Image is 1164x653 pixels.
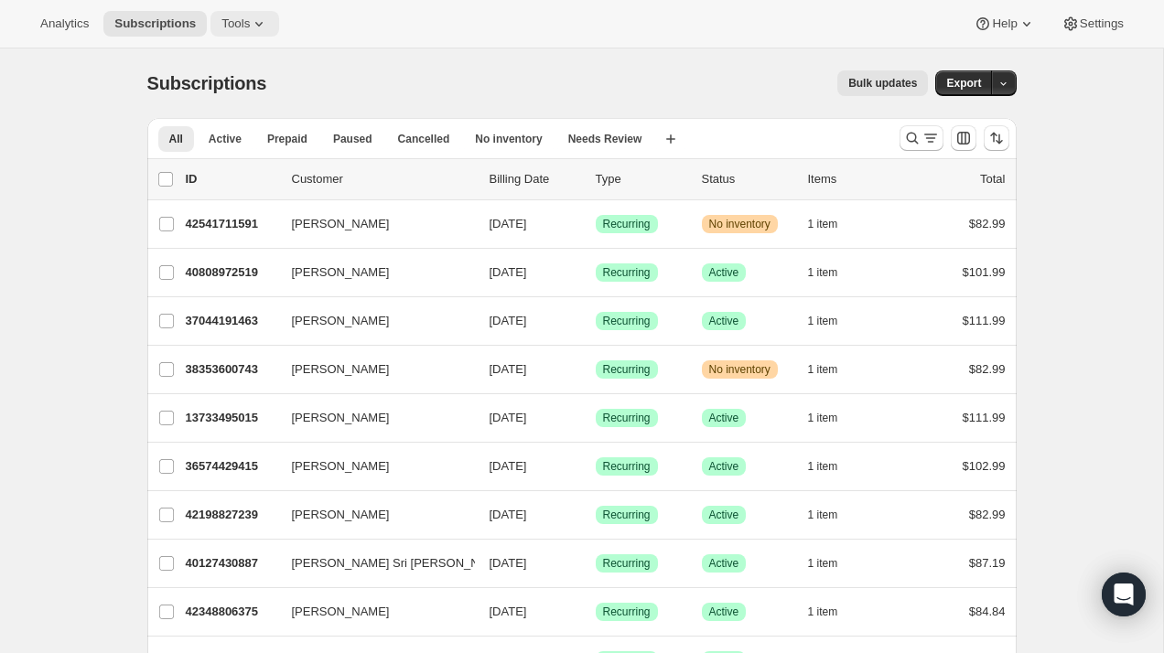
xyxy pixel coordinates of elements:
span: Bulk updates [848,76,917,91]
span: 1 item [808,265,838,280]
p: Total [980,170,1005,188]
div: Items [808,170,900,188]
button: 1 item [808,405,858,431]
span: Active [709,556,739,571]
span: [PERSON_NAME] [292,506,390,524]
button: 1 item [808,308,858,334]
span: Recurring [603,314,651,328]
span: $82.99 [969,362,1006,376]
button: [PERSON_NAME] [281,306,464,336]
span: [PERSON_NAME] [292,263,390,282]
span: 40808972519 [186,265,259,279]
button: Analytics [29,11,100,37]
span: $82.99 [969,217,1006,230]
span: [DATE] [490,556,527,570]
span: [PERSON_NAME] [292,312,390,330]
span: 1 item [808,217,838,231]
button: 1 item [808,551,858,576]
span: Cancelled [398,132,450,146]
button: [PERSON_NAME] [281,500,464,530]
button: 1 item [808,211,858,237]
span: 1 item [808,362,838,377]
button: 1 item [808,502,858,528]
span: 37044191463 [186,314,259,327]
span: 42348806375 [186,605,259,618]
span: [PERSON_NAME] [292,409,390,427]
button: 1 item [808,454,858,479]
span: Active [709,411,739,425]
span: Recurring [603,362,651,377]
span: 1 item [808,556,838,571]
button: Customize table column order and visibility [951,125,976,151]
span: Paused [333,132,372,146]
span: Active [709,265,739,280]
span: Recurring [603,411,651,425]
span: Help [992,16,1017,31]
span: No inventory [709,362,771,377]
button: Sort the results [984,125,1009,151]
span: $111.99 [963,314,1006,327]
div: 36574429415[PERSON_NAME][DATE]SuccessRecurringSuccessActive1 item$102.99 [186,454,1006,479]
span: Recurring [603,556,651,571]
span: Active [709,605,739,619]
span: Subscriptions [147,73,267,93]
span: Active [709,314,739,328]
span: Recurring [603,459,651,474]
button: 1 item [808,599,858,625]
span: [DATE] [490,508,527,521]
button: Bulk updates [837,70,928,96]
span: Recurring [603,605,651,619]
button: Help [963,11,1046,37]
span: $84.84 [969,605,1006,618]
span: 40127430887 [186,556,259,570]
span: 36574429415 [186,459,259,473]
button: [PERSON_NAME] [281,355,464,384]
span: 1 item [808,411,838,425]
div: 42198827239[PERSON_NAME][DATE]SuccessRecurringSuccessActive1 item$82.99 [186,502,1006,528]
span: Analytics [40,16,89,31]
span: 1 item [808,605,838,619]
span: [DATE] [490,217,527,230]
p: ID [186,170,277,188]
span: Tools [221,16,250,31]
span: $82.99 [969,508,1006,521]
span: Recurring [603,265,651,280]
span: No inventory [475,132,542,146]
span: Needs Review [568,132,642,146]
span: Recurring [603,508,651,522]
div: 37044191463[PERSON_NAME][DATE]SuccessRecurringSuccessActive1 item$111.99 [186,308,1006,334]
span: [PERSON_NAME] [292,215,390,233]
p: Status [702,170,793,188]
button: Export [935,70,992,96]
div: 40127430887[PERSON_NAME] Sri [PERSON_NAME] Sevvilam Parithi[DATE]SuccessRecurringSuccessActive1 i... [186,551,1006,576]
button: [PERSON_NAME] Sri [PERSON_NAME] Sevvilam Parithi [281,549,464,578]
button: [PERSON_NAME] [281,258,464,287]
span: $102.99 [963,459,1006,473]
button: 1 item [808,357,858,382]
span: [DATE] [490,605,527,618]
span: All [169,132,183,146]
div: 42541711591[PERSON_NAME][DATE]SuccessRecurringWarningNo inventory1 item$82.99 [186,211,1006,237]
span: Export [946,76,981,91]
span: Subscriptions [114,16,196,31]
button: Tools [210,11,279,37]
span: [DATE] [490,362,527,376]
span: Recurring [603,217,651,231]
div: 40808972519[PERSON_NAME][DATE]SuccessRecurringSuccessActive1 item$101.99 [186,260,1006,285]
span: 1 item [808,314,838,328]
span: [PERSON_NAME] Sri [PERSON_NAME] Sevvilam Parithi [292,554,598,573]
div: Type [596,170,687,188]
span: [DATE] [490,459,527,473]
span: Active [709,459,739,474]
button: [PERSON_NAME] [281,597,464,626]
span: $101.99 [963,265,1006,279]
span: Active [209,132,242,146]
span: [PERSON_NAME] [292,457,390,476]
span: [PERSON_NAME] [292,360,390,379]
button: Settings [1051,11,1135,37]
button: Search and filter results [900,125,943,151]
div: 42348806375[PERSON_NAME][DATE]SuccessRecurringSuccessActive1 item$84.84 [186,599,1006,625]
span: No inventory [709,217,771,231]
span: [DATE] [490,411,527,424]
span: [PERSON_NAME] [292,603,390,621]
